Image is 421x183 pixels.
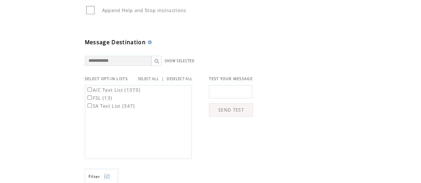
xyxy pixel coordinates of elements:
span: TEST YOUR MESSAGE [209,76,253,81]
a: SEND TEST [209,103,253,117]
span: Show filters [89,174,101,179]
a: SELECT ALL [138,77,159,81]
span: | [161,76,164,82]
span: SELECT OPT-IN LISTS [85,76,128,81]
label: SA Text List (347) [86,103,135,109]
input: A/C Text List (1370) [88,87,92,92]
span: Append Help and Stop instructions [102,7,186,13]
input: FSL (13) [88,95,92,100]
span: Message Destination [85,39,146,46]
a: DESELECT ALL [167,77,192,81]
img: help.gif [146,40,152,44]
label: A/C Text List (1370) [86,87,141,93]
input: SA Text List (347) [88,103,92,108]
label: FSL (13) [86,95,112,101]
a: SHOW SELECTED [165,59,195,63]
